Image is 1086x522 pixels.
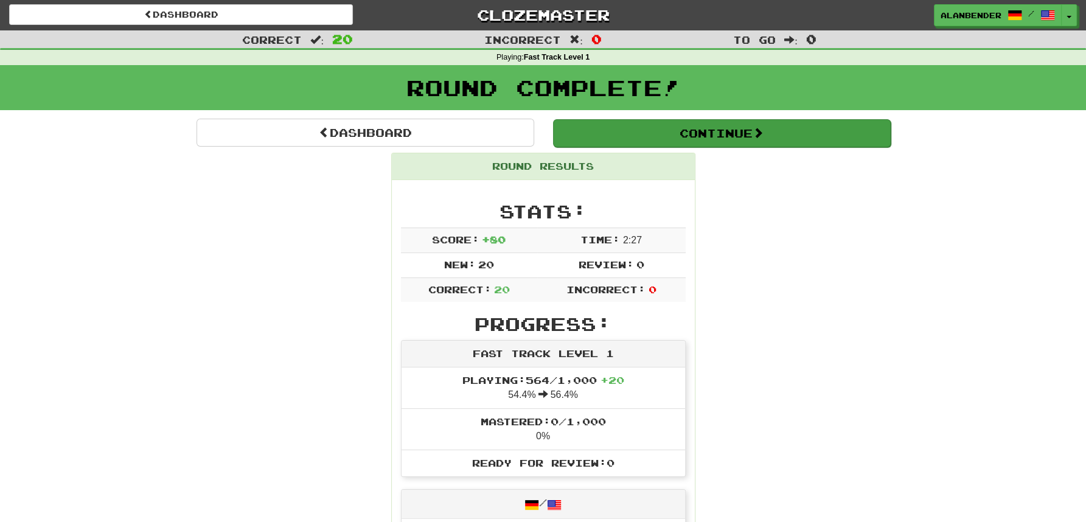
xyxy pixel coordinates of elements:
span: Playing: 564 / 1,000 [462,374,624,386]
li: 0% [402,408,685,450]
span: : [310,35,324,45]
span: Review: [578,259,633,270]
span: 0 [648,284,656,295]
span: Time: [580,234,620,245]
h2: Progress: [401,314,686,334]
span: + 80 [482,234,506,245]
span: Mastered: 0 / 1,000 [481,416,606,427]
span: 0 [806,32,816,46]
span: To go [733,33,776,46]
h2: Stats: [401,201,686,221]
span: Ready for Review: 0 [472,457,614,468]
span: 20 [478,259,494,270]
strong: Fast Track Level 1 [524,53,590,61]
span: Incorrect: [566,284,646,295]
span: : [569,35,583,45]
a: AlanBender / [934,4,1062,26]
span: Correct: [428,284,491,295]
a: Dashboard [9,4,353,25]
li: 54.4% 56.4% [402,367,685,409]
span: New: [444,259,475,270]
span: / [1028,9,1034,18]
span: 0 [636,259,644,270]
div: Fast Track Level 1 [402,341,685,367]
span: 0 [591,32,602,46]
a: Clozemaster [371,4,715,26]
h1: Round Complete! [4,75,1082,100]
span: + 20 [600,374,624,386]
div: Round Results [392,153,695,180]
div: / [402,490,685,518]
span: 20 [332,32,353,46]
span: : [784,35,798,45]
span: Score: [432,234,479,245]
span: AlanBender [941,10,1001,21]
span: Incorrect [484,33,561,46]
a: Dashboard [197,119,534,147]
span: Correct [242,33,302,46]
span: 20 [494,284,510,295]
span: 2 : 27 [623,235,642,245]
button: Continue [553,119,891,147]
